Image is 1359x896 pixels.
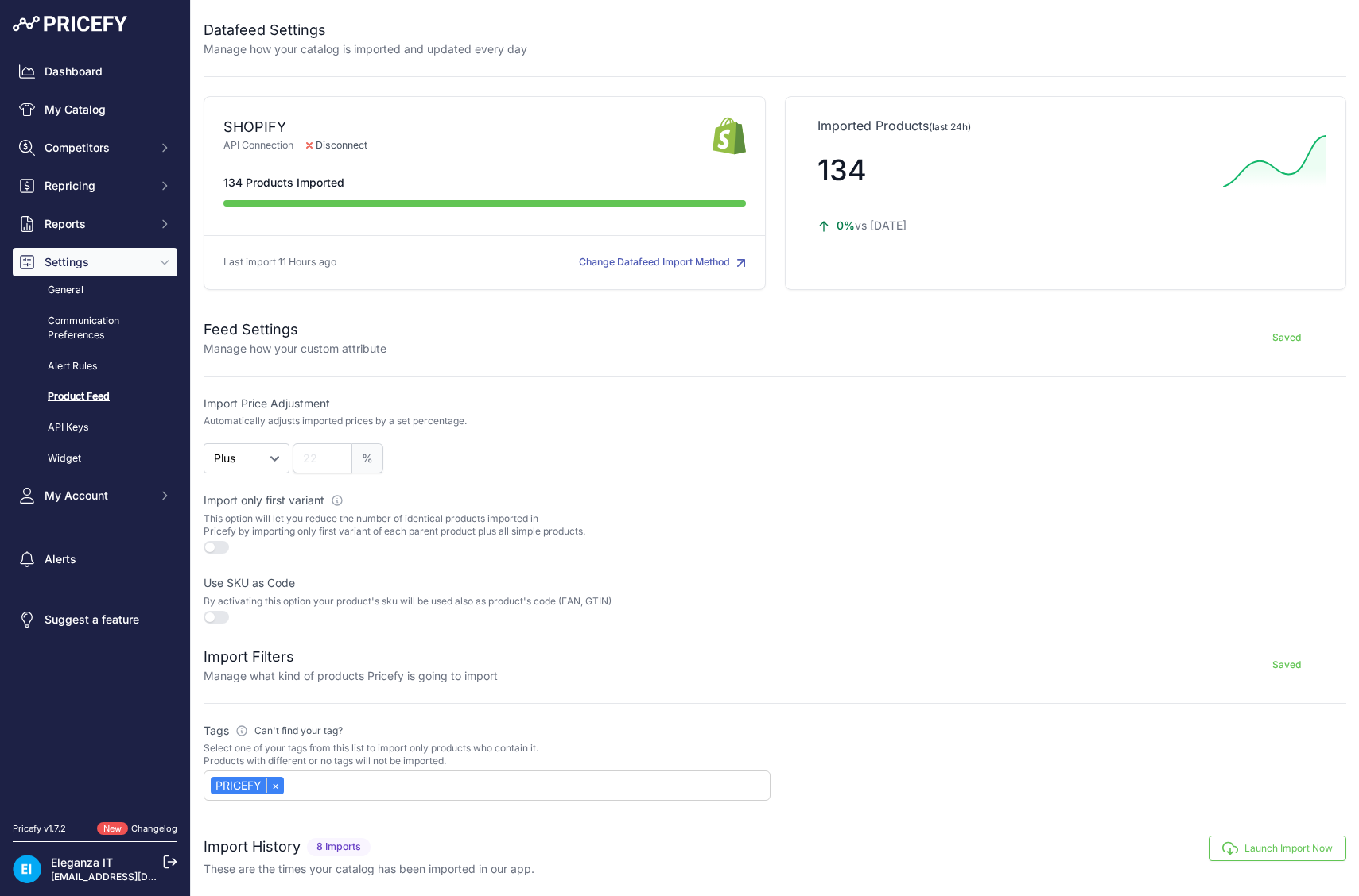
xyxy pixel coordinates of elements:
span: Repricing [45,178,149,194]
button: Reports [13,210,177,238]
img: Pricefy Logo [13,16,127,32]
a: Changelog [131,823,177,834]
span: My Account [45,488,149,504]
a: Eleganza IT [51,855,113,869]
a: Dashboard [13,57,177,86]
p: Select one of your tags from this list to import only products who contain it. Products with diff... [204,742,771,767]
div: PRICEFY [211,777,284,794]
span: New [97,822,128,836]
a: Widget [13,445,177,473]
span: Competitors [45,140,149,156]
div: Pricefy v1.7.2 [13,822,66,836]
button: My Account [13,481,177,510]
h2: Feed Settings [204,319,386,341]
span: 0% [837,218,855,232]
a: My Catalog [13,95,177,124]
a: Suggest a feature [13,605,177,634]
label: Use SKU as Code [204,575,771,591]
a: General [13,276,177,304]
span: Reports [45,216,149,232]
h2: Import Filters [204,646,498,668]
p: This option will let you reduce the number of identical products imported in Pricefy by importing... [204,512,771,538]
span: Disconnect [293,138,380,153]
a: Alerts [13,545,177,574]
button: Repricing [13,172,177,200]
p: Imported Products [817,116,1314,135]
a: Product Feed [13,383,177,411]
p: vs [DATE] [817,218,1211,234]
button: Competitors [13,133,177,162]
p: By activating this option your product's sku will be used also as product's code (EAN, GTIN) [204,595,771,608]
a: [EMAIL_ADDRESS][DOMAIN_NAME] [51,871,217,882]
p: Manage what kind of products Pricefy is going to import [204,668,498,684]
a: × [266,778,284,793]
button: Settings [13,248,177,276]
h2: Import History [204,836,301,858]
a: Communication Preferences [13,307,177,350]
p: These are the times your catalog has been imported in our app. [204,861,534,877]
a: API Keys [13,414,177,442]
button: Saved [1227,325,1346,350]
button: Launch Import Now [1209,836,1346,861]
span: (last 24h) [929,121,971,133]
button: Change Datafeed Import Method [579,255,746,270]
p: Manage how your custom attribute [204,341,386,357]
label: Import only first variant [204,492,771,508]
div: SHOPIFY [223,116,713,138]
a: Alert Rules [13,353,177,380]
span: 134 [817,153,867,187]
span: 8 Imports [307,838,371,856]
p: Manage how your catalog is imported and updated every day [204,41,527,57]
span: % [352,443,383,473]
p: Automatically adjusts imported prices by a set percentage. [204,415,467,427]
label: Import Price Adjustment [204,396,771,411]
span: Settings [45,254,149,270]
input: 22 [293,443,352,473]
p: Last import 11 Hours ago [223,255,336,270]
label: Tags [204,723,771,739]
h2: Datafeed Settings [204,19,527,41]
span: 134 Products Imported [223,175,344,191]
span: Can't find your tag? [254,724,343,737]
p: API Connection [223,138,713,153]
nav: Sidebar [13,57,177,803]
button: Saved [1227,652,1346,678]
